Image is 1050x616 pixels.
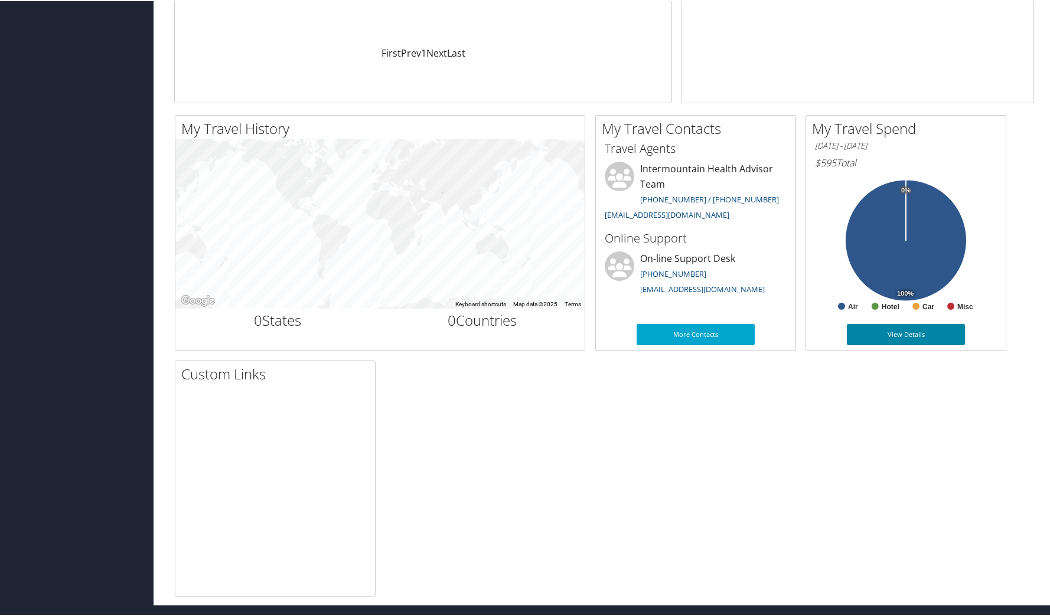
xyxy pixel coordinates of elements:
li: On-line Support Desk [599,250,793,299]
tspan: 0% [901,186,911,193]
h2: My Travel History [181,117,585,137]
text: Hotel [882,302,899,310]
a: [EMAIL_ADDRESS][DOMAIN_NAME] [605,208,729,219]
a: [PHONE_NUMBER] / [PHONE_NUMBER] [640,193,779,204]
a: Prev [401,45,421,58]
h3: Travel Agents [605,139,787,156]
h6: Total [815,155,997,168]
a: First [381,45,401,58]
span: Map data ©2025 [513,300,557,306]
a: [PHONE_NUMBER] [640,267,706,278]
img: Google [178,292,217,307]
h3: Online Support [605,229,787,245]
li: Intermountain Health Advisor Team [599,160,793,224]
a: Open this area in Google Maps (opens a new window) [178,292,217,307]
tspan: 100% [897,289,914,296]
h2: My Travel Spend [812,117,1006,137]
span: 0 [254,309,262,329]
span: 0 [448,309,456,329]
a: Next [426,45,447,58]
text: Air [848,302,858,310]
text: Misc [957,302,973,310]
h2: States [184,309,371,329]
h6: [DATE] - [DATE] [815,139,997,150]
button: Keyboard shortcuts [455,299,506,307]
a: Last [447,45,465,58]
a: More Contacts [637,323,755,344]
text: Car [922,302,934,310]
a: View Details [847,323,965,344]
a: Terms (opens in new tab) [565,300,581,306]
h2: Countries [389,309,576,329]
span: $595 [815,155,836,168]
h2: Custom Links [181,363,375,383]
a: 1 [421,45,426,58]
a: [EMAIL_ADDRESS][DOMAIN_NAME] [640,283,765,293]
h2: My Travel Contacts [602,117,795,137]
